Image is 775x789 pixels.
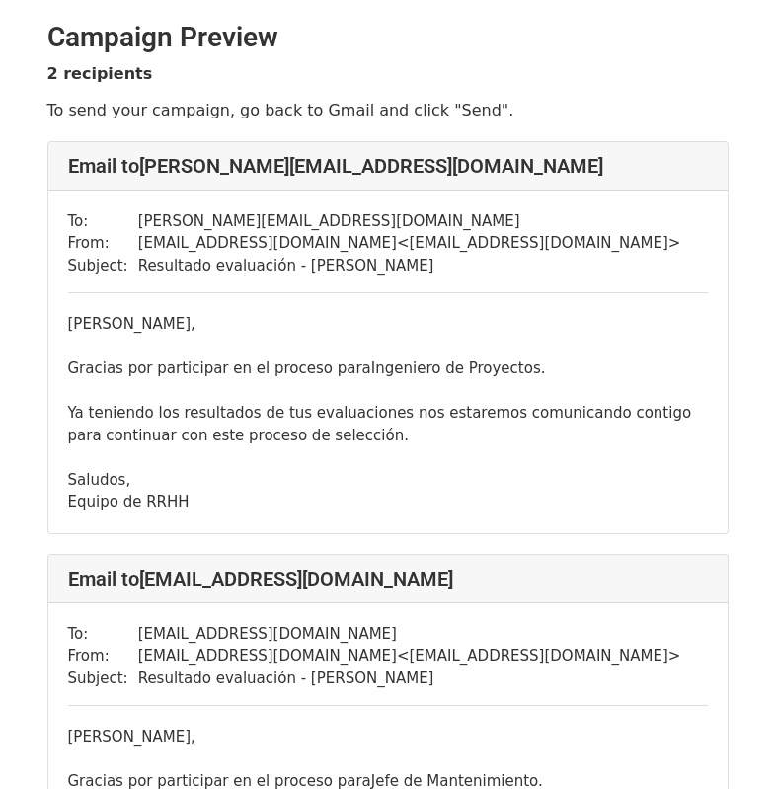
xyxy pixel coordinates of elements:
h2: Campaign Preview [47,21,729,54]
div: Gracias por participar en el proceso para . [68,357,708,380]
td: From: [68,645,138,668]
td: From: [68,232,138,255]
h4: Email to [PERSON_NAME][EMAIL_ADDRESS][DOMAIN_NAME] [68,154,708,178]
div: Ya teniendo los resultados de tus evaluaciones nos estaremos comunicando contigo para continuar c... [68,402,708,446]
h4: Email to [EMAIL_ADDRESS][DOMAIN_NAME] [68,567,708,591]
td: [EMAIL_ADDRESS][DOMAIN_NAME] [138,623,681,646]
td: Resultado evaluación - [PERSON_NAME] [138,255,681,277]
span: Ingeniero de Proyectos [371,359,541,377]
td: To: [68,623,138,646]
td: [EMAIL_ADDRESS][DOMAIN_NAME] < [EMAIL_ADDRESS][DOMAIN_NAME] > [138,645,681,668]
div: Saludos, [68,469,708,492]
div: Equipo de RRHH [68,491,708,513]
div: [PERSON_NAME], [68,313,708,513]
td: [PERSON_NAME][EMAIL_ADDRESS][DOMAIN_NAME] [138,210,681,233]
td: To: [68,210,138,233]
td: Resultado evaluación - [PERSON_NAME] [138,668,681,690]
td: [EMAIL_ADDRESS][DOMAIN_NAME] < [EMAIL_ADDRESS][DOMAIN_NAME] > [138,232,681,255]
td: Subject: [68,668,138,690]
td: Subject: [68,255,138,277]
strong: 2 recipients [47,64,153,83]
p: To send your campaign, go back to Gmail and click "Send". [47,100,729,120]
